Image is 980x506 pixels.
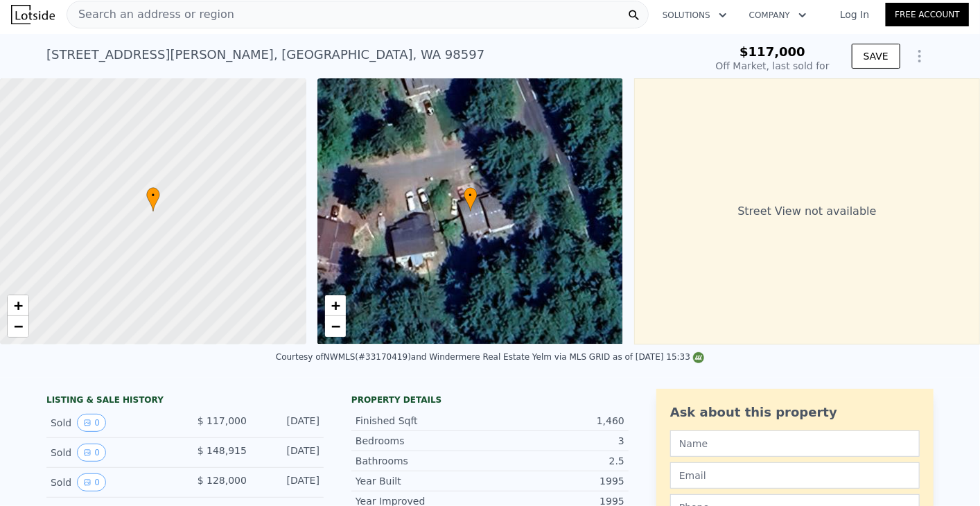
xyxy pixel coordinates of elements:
[490,414,624,428] div: 1,460
[77,444,106,462] button: View historical data
[651,3,738,28] button: Solutions
[356,434,490,448] div: Bedrooms
[852,44,900,69] button: SAVE
[51,414,174,432] div: Sold
[331,297,340,314] span: +
[67,6,234,23] span: Search an address or region
[77,473,106,491] button: View historical data
[351,394,629,405] div: Property details
[886,3,969,26] a: Free Account
[146,189,160,202] span: •
[670,403,920,422] div: Ask about this property
[464,189,478,202] span: •
[331,317,340,335] span: −
[693,352,704,363] img: NWMLS Logo
[356,454,490,468] div: Bathrooms
[146,187,160,211] div: •
[14,317,23,335] span: −
[51,473,174,491] div: Sold
[51,444,174,462] div: Sold
[634,78,980,344] div: Street View not available
[11,5,55,24] img: Lotside
[464,187,478,211] div: •
[490,474,624,488] div: 1995
[356,474,490,488] div: Year Built
[716,59,830,73] div: Off Market, last sold for
[258,473,320,491] div: [DATE]
[325,316,346,337] a: Zoom out
[823,8,886,21] a: Log In
[198,475,247,486] span: $ 128,000
[670,430,920,457] input: Name
[8,295,28,316] a: Zoom in
[738,3,818,28] button: Company
[490,454,624,468] div: 2.5
[46,394,324,408] div: LISTING & SALE HISTORY
[198,445,247,456] span: $ 148,915
[258,414,320,432] div: [DATE]
[46,45,484,64] div: [STREET_ADDRESS][PERSON_NAME] , [GEOGRAPHIC_DATA] , WA 98597
[325,295,346,316] a: Zoom in
[490,434,624,448] div: 3
[198,415,247,426] span: $ 117,000
[8,316,28,337] a: Zoom out
[258,444,320,462] div: [DATE]
[77,414,106,432] button: View historical data
[276,352,704,362] div: Courtesy of NWMLS (#33170419) and Windermere Real Estate Yelm via MLS GRID as of [DATE] 15:33
[356,414,490,428] div: Finished Sqft
[740,44,805,59] span: $117,000
[906,42,934,70] button: Show Options
[14,297,23,314] span: +
[670,462,920,489] input: Email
